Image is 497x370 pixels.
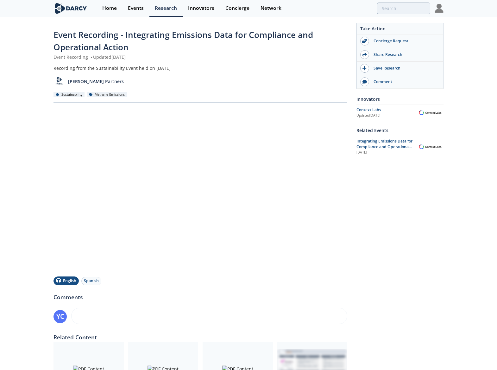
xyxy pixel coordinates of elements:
[435,4,444,13] img: Profile
[53,3,88,14] img: logo-wide.svg
[369,65,440,71] div: Save Research
[369,38,440,44] div: Concierge Request
[53,65,347,71] div: Recording from the Sustainability Event held on [DATE]
[68,78,124,85] p: [PERSON_NAME] Partners
[356,138,412,155] span: Integrating Emissions Data for Compliance and Operational Action
[53,29,313,53] span: Event Recording - Integrating Emissions Data for Compliance and Operational Action
[53,276,79,285] button: English
[356,150,412,155] div: [DATE]
[356,94,444,105] div: Innovators
[81,277,101,285] button: Spanish
[417,109,444,116] img: Context Labs
[356,138,444,155] a: Integrating Emissions Data for Compliance and Operational Action [DATE] Context Labs
[356,113,417,118] div: Updated [DATE]
[369,52,440,58] div: Share Research
[53,92,85,98] div: Sustainability
[369,79,440,85] div: Comment
[53,54,347,60] div: Event Recording Updated [DATE]
[128,6,144,11] div: Events
[53,290,347,300] div: Comments
[89,54,93,60] span: •
[356,107,417,113] div: Context Labs
[356,125,444,136] div: Related Events
[357,25,443,34] div: Take Action
[102,6,117,11] div: Home
[155,6,177,11] div: Research
[377,3,430,14] input: Advanced Search
[53,330,347,340] div: Related Content
[261,6,281,11] div: Network
[417,143,444,150] img: Context Labs
[356,107,444,118] a: Context Labs Updated[DATE] Context Labs
[53,107,347,272] iframe: vimeo
[225,6,249,11] div: Concierge
[87,92,127,98] div: Methane Emissions
[53,310,67,323] div: YC
[188,6,214,11] div: Innovators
